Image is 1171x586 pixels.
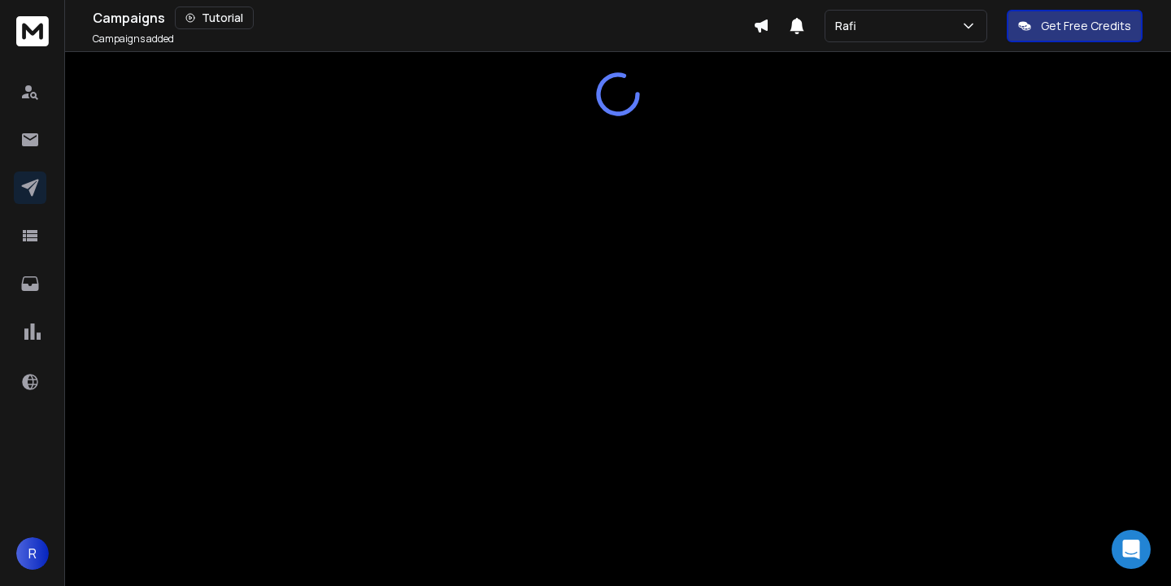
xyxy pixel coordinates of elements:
p: Get Free Credits [1041,18,1131,34]
button: Tutorial [175,7,254,29]
p: Campaigns added [93,33,174,46]
button: Get Free Credits [1007,10,1143,42]
button: R [16,537,49,570]
div: Open Intercom Messenger [1112,530,1151,569]
div: Campaigns [93,7,753,29]
p: Rafi [835,18,863,34]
